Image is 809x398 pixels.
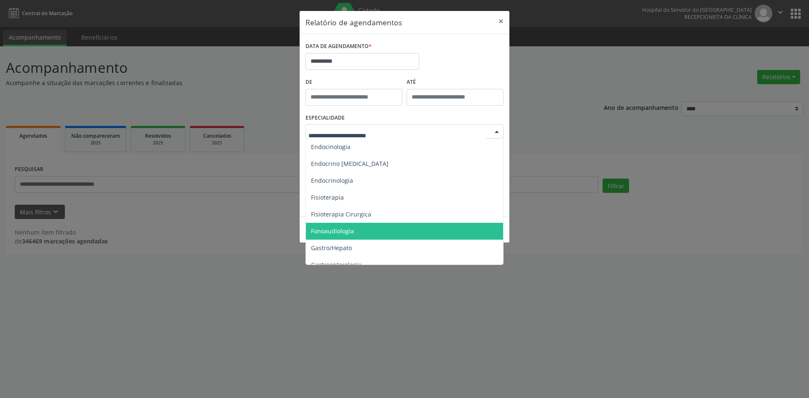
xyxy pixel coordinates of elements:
[305,112,345,125] label: ESPECIALIDADE
[305,17,402,28] h5: Relatório de agendamentos
[311,261,362,269] span: Gastroenterologia
[311,210,371,218] span: Fisioterapia Cirurgica
[305,76,402,89] label: De
[311,176,353,184] span: Endocrinologia
[311,244,352,252] span: Gastro/Hepato
[407,76,504,89] label: ATÉ
[311,160,388,168] span: Endocrino [MEDICAL_DATA]
[311,227,354,235] span: Fonoaudiologia
[305,40,372,53] label: DATA DE AGENDAMENTO
[493,11,509,32] button: Close
[311,193,344,201] span: Fisioterapia
[311,143,351,151] span: Endocinologia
